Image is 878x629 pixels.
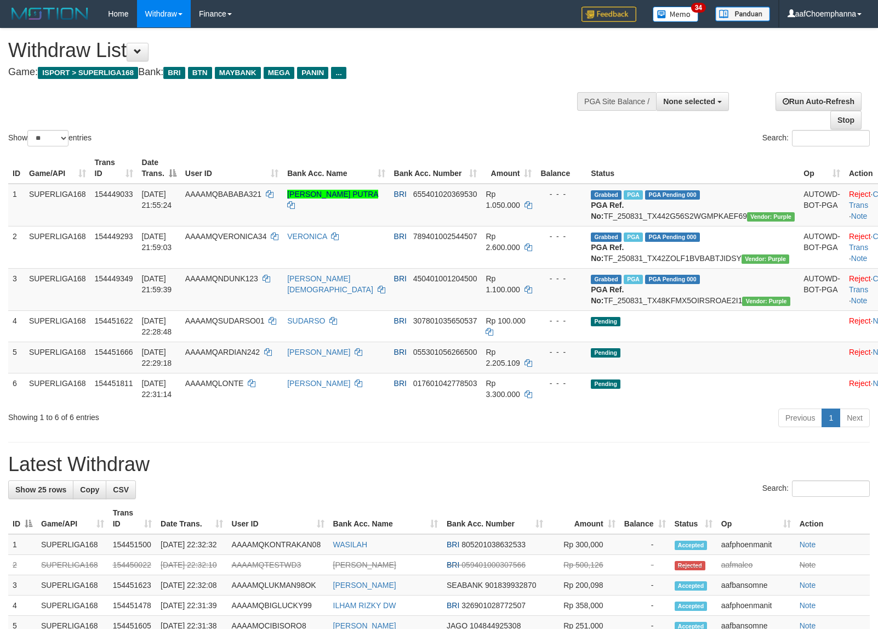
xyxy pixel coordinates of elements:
[142,379,172,399] span: [DATE] 22:31:14
[849,190,871,199] a: Reject
[586,268,799,310] td: TF_250831_TX48KFMX5OIRSROAE2I1
[185,274,258,283] span: AAAAMQNDUNK123
[486,190,520,209] span: Rp 1.050.000
[849,274,871,283] a: Reject
[851,296,868,305] a: Note
[645,190,700,200] span: PGA Pending
[215,67,261,79] span: MAYBANK
[849,232,871,241] a: Reject
[8,373,25,404] td: 6
[645,275,700,284] span: PGA Pending
[715,7,770,21] img: panduan.png
[333,540,368,549] a: WASILAH
[287,274,373,294] a: [PERSON_NAME][DEMOGRAPHIC_DATA]
[675,541,708,550] span: Accepted
[297,67,328,79] span: PANIN
[461,601,526,610] span: Copy 326901028772507 to clipboard
[227,534,329,555] td: AAAAMQKONTRAKAN08
[792,130,870,146] input: Search:
[663,97,715,106] span: None selected
[540,378,582,389] div: - - -
[620,534,670,555] td: -
[163,67,185,79] span: BRI
[591,348,620,358] span: Pending
[109,575,156,596] td: 154451623
[675,561,705,570] span: Rejected
[548,503,620,534] th: Amount: activate to sort column ascending
[25,268,90,310] td: SUPERLIGA168
[106,480,136,499] a: CSV
[15,485,66,494] span: Show 25 rows
[800,540,816,549] a: Note
[586,152,799,184] th: Status
[620,555,670,575] td: -
[8,407,358,423] div: Showing 1 to 6 of 6 entries
[287,348,350,356] a: [PERSON_NAME]
[849,348,871,356] a: Reject
[27,130,69,146] select: Showentries
[394,232,407,241] span: BRI
[591,190,622,200] span: Grabbed
[156,596,227,616] td: [DATE] 22:31:39
[8,226,25,268] td: 2
[142,274,172,294] span: [DATE] 21:59:39
[447,581,483,590] span: SEABANK
[287,232,327,241] a: VERONICA
[800,601,816,610] a: Note
[486,316,525,325] span: Rp 100.000
[540,347,582,358] div: - - -
[95,274,133,283] span: 154449349
[37,555,109,575] td: SUPERLIGA168
[37,575,109,596] td: SUPERLIGA168
[800,581,816,590] a: Note
[742,297,790,306] span: Vendor URL: https://trx4.1velocity.biz
[156,575,227,596] td: [DATE] 22:32:08
[227,555,329,575] td: AAAAMQTESTWD3
[227,596,329,616] td: AAAAMQBIGLUCKY99
[142,348,172,367] span: [DATE] 22:29:18
[333,581,396,590] a: [PERSON_NAME]
[799,268,845,310] td: AUTOWD-BOT-PGA
[461,540,526,549] span: Copy 805201038632533 to clipboard
[486,232,520,252] span: Rp 2.600.000
[394,274,407,283] span: BRI
[656,92,729,111] button: None selected
[747,212,795,222] span: Vendor URL: https://trx4.1velocity.biz
[185,348,260,356] span: AAAAMQARDIAN242
[645,233,700,242] span: PGA Pending
[25,152,90,184] th: Game/API: activate to sort column ascending
[447,540,459,549] span: BRI
[73,480,106,499] a: Copy
[390,152,482,184] th: Bank Acc. Number: activate to sort column ascending
[109,534,156,555] td: 154451500
[109,596,156,616] td: 154451478
[109,555,156,575] td: 154450022
[95,316,133,325] span: 154451622
[8,67,574,78] h4: Game: Bank:
[624,233,643,242] span: Marked by aafheankoy
[8,596,37,616] td: 4
[185,316,265,325] span: AAAAMQSUDARSO01
[442,503,548,534] th: Bank Acc. Number: activate to sort column ascending
[778,409,822,427] a: Previous
[675,602,708,611] span: Accepted
[95,232,133,241] span: 154449293
[142,232,172,252] span: [DATE] 21:59:03
[413,274,477,283] span: Copy 450401001204500 to clipboard
[25,342,90,373] td: SUPERLIGA168
[227,503,329,534] th: User ID: activate to sort column ascending
[156,534,227,555] td: [DATE] 22:32:32
[8,268,25,310] td: 3
[8,184,25,226] td: 1
[540,273,582,284] div: - - -
[795,503,870,534] th: Action
[413,232,477,241] span: Copy 789401002544507 to clipboard
[8,503,37,534] th: ID: activate to sort column descending
[333,560,396,569] a: [PERSON_NAME]
[591,243,624,263] b: PGA Ref. No:
[8,39,574,61] h1: Withdraw List
[37,503,109,534] th: Game/API: activate to sort column ascending
[447,601,459,610] span: BRI
[624,275,643,284] span: Marked by aafheankoy
[8,5,92,22] img: MOTION_logo.png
